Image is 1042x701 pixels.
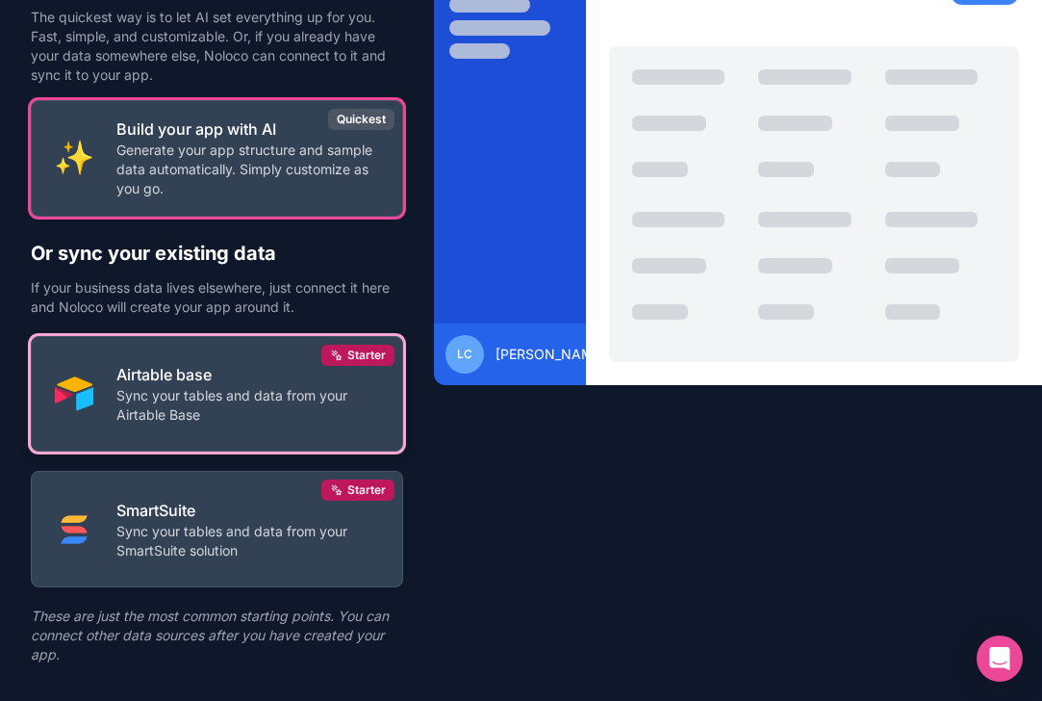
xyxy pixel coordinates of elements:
[31,471,403,587] button: SMART_SUITESmartSuiteSync your tables and data from your SmartSuite solutionStarter
[55,375,93,413] img: AIRTABLE
[116,386,379,425] p: Sync your tables and data from your Airtable Base
[31,100,403,217] button: INTERNAL_WITH_AIBuild your app with AIGenerate your app structure and sample data automatically. ...
[116,117,379,141] p: Build your app with AI
[31,278,403,317] p: If your business data lives elsewhere, just connect it here and Noloco will create your app aroun...
[31,240,403,267] h2: Or sync your existing data
[347,348,386,363] span: Starter
[457,347,472,362] span: LC
[977,636,1023,682] div: Open Intercom Messenger
[31,607,403,664] p: These are just the most common starting points. You can connect other data sources after you have...
[55,139,93,177] img: INTERNAL_WITH_AI
[116,522,379,560] p: Sync your tables and data from your SmartSuite solution
[116,141,379,198] p: Generate your app structure and sample data automatically. Simply customize as you go.
[31,8,403,85] p: The quickest way is to let AI set everything up for you. Fast, simple, and customizable. Or, if y...
[328,109,394,130] div: Quickest
[31,336,403,453] button: AIRTABLEAirtable baseSync your tables and data from your Airtable BaseStarter
[116,363,379,386] p: Airtable base
[116,499,379,522] p: SmartSuite
[55,510,93,549] img: SMART_SUITE
[347,482,386,498] span: Starter
[496,345,606,364] span: [PERSON_NAME]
